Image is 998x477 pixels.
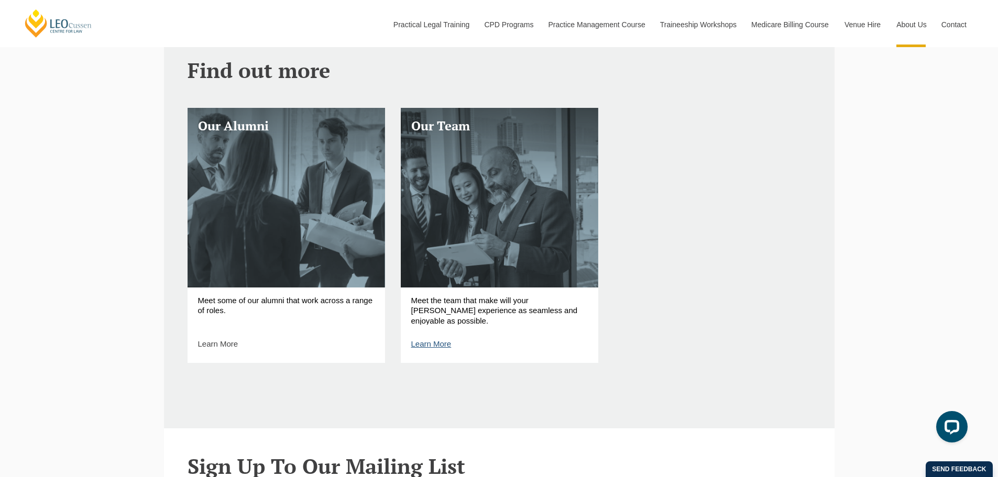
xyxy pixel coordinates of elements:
a: About Us [889,2,934,47]
iframe: LiveChat chat widget [928,407,972,451]
a: Venue Hire [837,2,889,47]
a: Practice Management Course [541,2,652,47]
p: Meet some of our alumni that work across a range of roles. [198,295,375,325]
a: Traineeship Workshops [652,2,743,47]
a: Our Team [401,108,598,287]
a: Our Alumni [188,108,385,287]
a: Learn More [198,339,238,348]
a: [PERSON_NAME] Centre for Law [24,8,93,38]
h3: Our Team [411,118,588,134]
a: CPD Programs [476,2,540,47]
a: Practical Legal Training [386,2,477,47]
a: Contact [934,2,974,47]
h2: Find out more [188,59,811,82]
a: Medicare Billing Course [743,2,837,47]
p: Meet the team that make will your [PERSON_NAME] experience as seamless and enjoyable as possible. [411,295,588,325]
h3: Our Alumni [198,118,375,134]
a: Learn More [411,339,452,348]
